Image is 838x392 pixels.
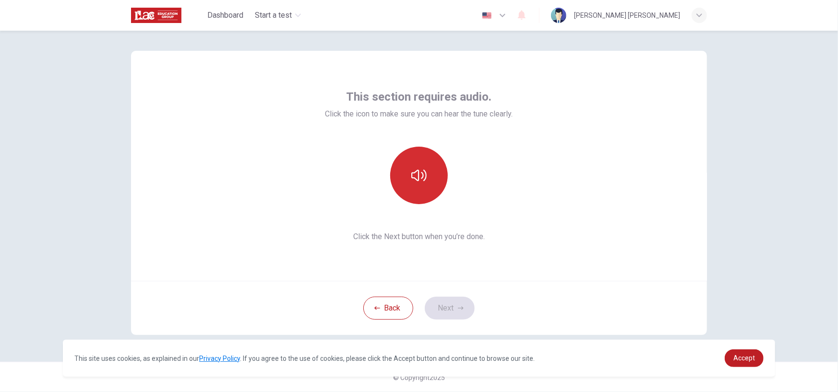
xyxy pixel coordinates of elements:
[574,10,680,21] div: [PERSON_NAME] [PERSON_NAME]
[74,355,535,362] span: This site uses cookies, as explained in our . If you agree to the use of cookies, please click th...
[325,108,513,120] span: Click the icon to make sure you can hear the tune clearly.
[393,374,445,381] span: © Copyright 2025
[481,12,493,19] img: en
[733,354,755,362] span: Accept
[255,10,292,21] span: Start a test
[207,10,244,21] span: Dashboard
[551,8,566,23] img: Profile picture
[131,6,181,25] img: ILAC logo
[363,297,413,320] button: Back
[725,349,764,367] a: dismiss cookie message
[347,89,492,104] span: This section requires audio.
[325,231,513,242] span: Click the Next button when you’re done.
[63,340,775,377] div: cookieconsent
[199,355,240,362] a: Privacy Policy
[204,7,248,24] button: Dashboard
[251,7,305,24] button: Start a test
[131,6,204,25] a: ILAC logo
